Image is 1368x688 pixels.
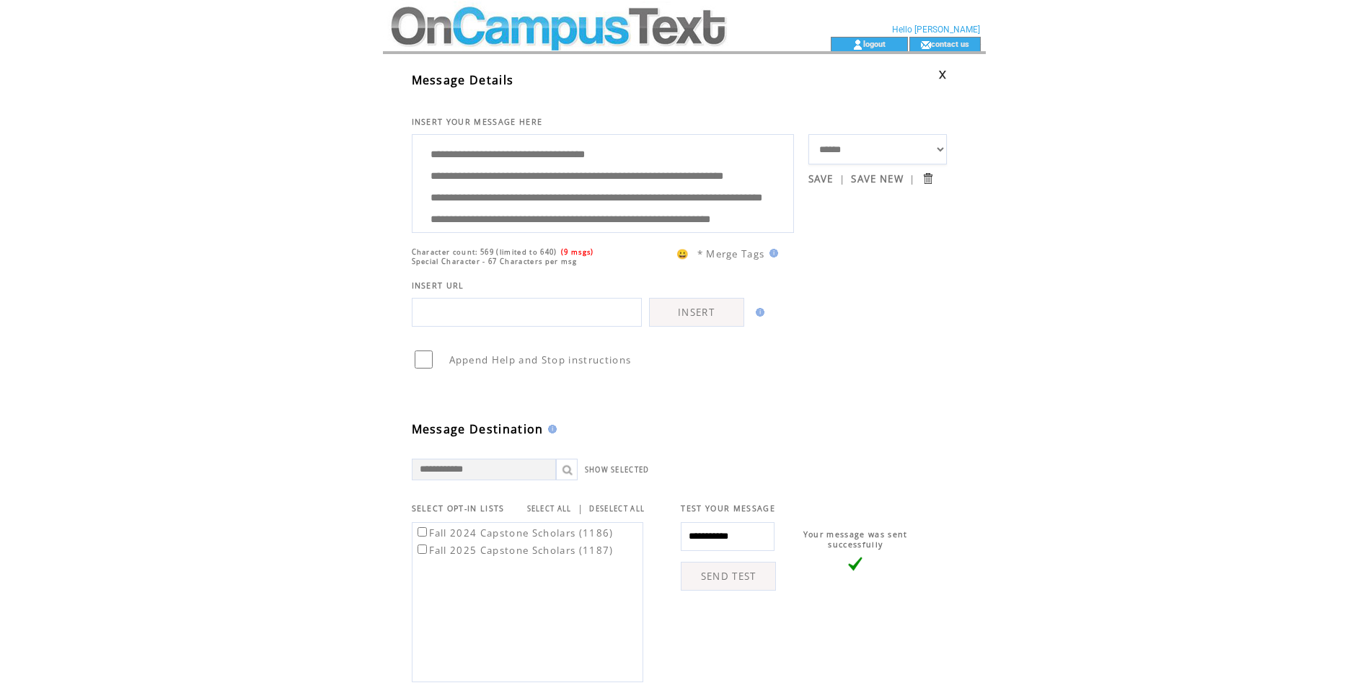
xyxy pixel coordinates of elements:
span: (9 msgs) [561,247,594,257]
img: vLarge.png [848,557,862,571]
a: DESELECT ALL [589,504,645,513]
span: INSERT YOUR MESSAGE HERE [412,117,543,127]
span: SELECT OPT-IN LISTS [412,503,505,513]
span: Hello [PERSON_NAME] [892,25,980,35]
span: | [578,502,583,515]
a: INSERT [649,298,744,327]
span: Your message was sent successfully [803,529,908,550]
span: Character count: 569 (limited to 640) [412,247,557,257]
img: account_icon.gif [852,39,863,50]
span: Append Help and Stop instructions [449,353,632,366]
img: help.gif [751,308,764,317]
label: Fall 2024 Capstone Scholars (1186) [415,526,614,539]
a: SELECT ALL [527,504,572,513]
img: help.gif [544,425,557,433]
span: Message Destination [412,421,544,437]
span: Message Details [412,72,514,88]
a: SHOW SELECTED [585,465,650,475]
a: contact us [931,39,969,48]
a: SAVE [808,172,834,185]
input: Fall 2024 Capstone Scholars (1186) [418,527,427,537]
span: * Merge Tags [697,247,765,260]
span: TEST YOUR MESSAGE [681,503,775,513]
img: contact_us_icon.gif [920,39,931,50]
label: Fall 2025 Capstone Scholars (1187) [415,544,614,557]
span: | [909,172,915,185]
input: Fall 2025 Capstone Scholars (1187) [418,544,427,554]
span: Special Character - 67 Characters per msg [412,257,578,266]
span: | [839,172,845,185]
a: logout [863,39,886,48]
img: help.gif [765,249,778,257]
input: Submit [921,172,935,185]
span: 😀 [676,247,689,260]
a: SEND TEST [681,562,776,591]
span: INSERT URL [412,281,464,291]
a: SAVE NEW [851,172,904,185]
